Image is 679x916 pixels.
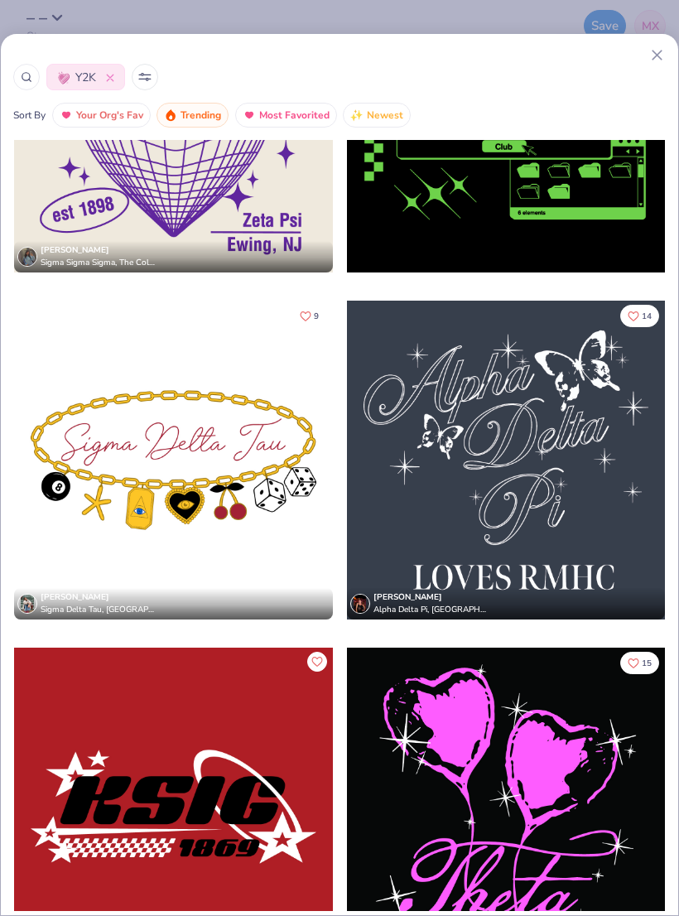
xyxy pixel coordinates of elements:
span: Sigma Delta Tau, [GEOGRAPHIC_DATA][US_STATE] [41,604,155,616]
span: [PERSON_NAME] [373,591,442,603]
img: trending.gif [164,108,177,122]
span: Most Favorited [259,106,330,125]
button: Most Favorited [235,103,337,128]
span: Y2K [75,69,96,86]
span: Trending [181,106,221,125]
img: Y2K [57,71,70,84]
div: Sort By [13,108,46,123]
button: Your Org's Fav [52,103,151,128]
span: Newest [367,106,403,125]
span: 9 [314,312,319,321]
span: 15 [642,658,652,667]
span: [PERSON_NAME] [41,244,109,256]
img: most_fav.gif [60,108,73,122]
button: Y2KY2K [46,64,125,90]
button: Like [307,652,327,672]
button: Like [292,305,326,327]
img: newest.gif [350,108,364,122]
span: Alpha Delta Pi, [GEOGRAPHIC_DATA] [373,604,488,616]
button: Like [620,305,659,327]
button: Like [620,652,659,674]
button: Trending [157,103,229,128]
span: Your Org's Fav [76,106,143,125]
button: Sort Popup Button [132,64,158,90]
button: Newest [343,103,411,128]
span: Sigma Sigma Sigma, The College of [US_STATE] [41,257,155,269]
span: [PERSON_NAME] [41,591,109,603]
img: most_fav.gif [243,108,256,122]
span: 14 [642,312,652,321]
